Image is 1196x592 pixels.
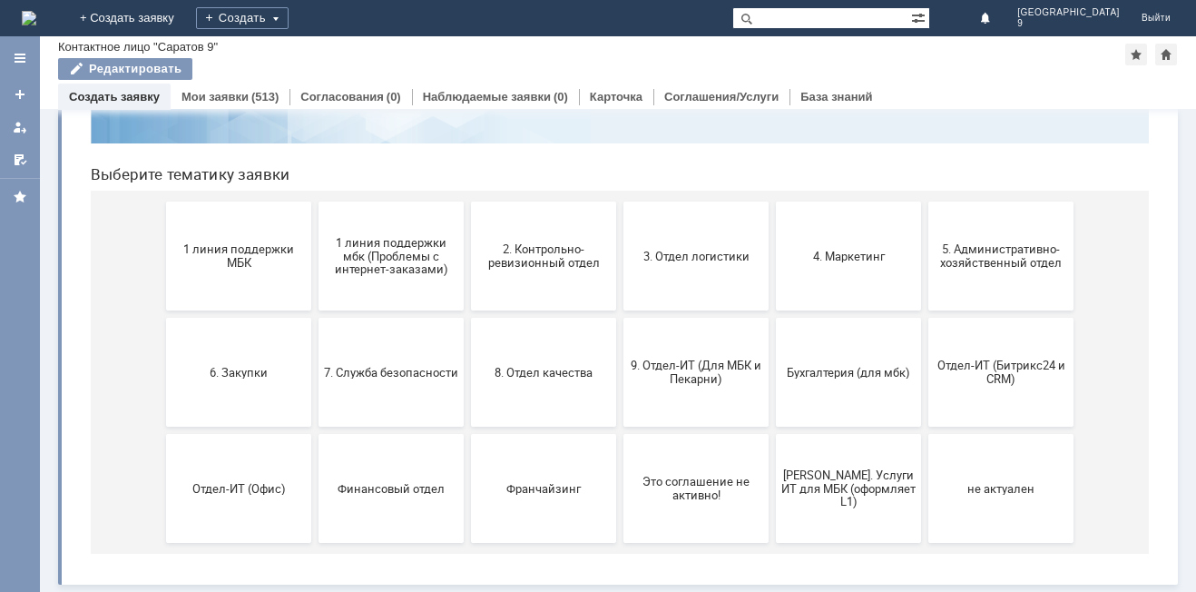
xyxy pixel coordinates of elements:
span: 6. Закупки [95,381,230,395]
button: Франчайзинг [395,450,540,559]
a: Соглашения/Услуги [664,90,779,104]
span: 1 линия поддержки МБК [95,259,230,286]
div: Создать [196,7,289,29]
button: [PERSON_NAME]. Услуги ИТ для МБК (оформляет L1) [700,450,845,559]
a: База знаний [800,90,872,104]
span: Финансовый отдел [248,498,382,511]
button: 2. Контрольно-ревизионный отдел [395,218,540,327]
button: 4. Маркетинг [700,218,845,327]
span: Отдел-ИТ (Офис) [95,498,230,511]
a: Наблюдаемые заявки [423,90,551,104]
span: не актуален [858,498,992,511]
button: Это соглашение не активно! [547,450,692,559]
span: 9 [1017,18,1120,29]
span: 4. Маркетинг [705,265,839,279]
button: 8. Отдел качества [395,334,540,443]
input: Например, почта или справка [362,81,725,114]
div: (513) [251,90,279,104]
button: Отдел-ИТ (Офис) [90,450,235,559]
span: 7. Служба безопасности [248,381,382,395]
button: 1 линия поддержки МБК [90,218,235,327]
button: Отдел-ИТ (Битрикс24 и CRM) [852,334,997,443]
div: Добавить в избранное [1125,44,1147,65]
span: Бухгалтерия (для мбк) [705,381,839,395]
button: 9. Отдел-ИТ (Для МБК и Пекарни) [547,334,692,443]
span: [PERSON_NAME]. Услуги ИТ для МБК (оформляет L1) [705,484,839,525]
span: 2. Контрольно-ревизионный отдел [400,259,534,286]
span: 5. Административно-хозяйственный отдел [858,259,992,286]
div: Сделать домашней страницей [1155,44,1177,65]
button: 7. Служба безопасности [242,334,387,443]
button: Финансовый отдел [242,450,387,559]
a: Мои заявки [181,90,249,104]
span: 1 линия поддержки мбк (Проблемы с интернет-заказами) [248,252,382,292]
a: Мои согласования [5,145,34,174]
span: Это соглашение не активно! [553,491,687,518]
button: 3. Отдел логистики [547,218,692,327]
div: (0) [554,90,568,104]
a: Мои заявки [5,113,34,142]
button: 5. Административно-хозяйственный отдел [852,218,997,327]
span: 9. Отдел-ИТ (Для МБК и Пекарни) [553,375,687,402]
a: Создать заявку [5,80,34,109]
a: Перейти на домашнюю страницу [22,11,36,25]
span: [GEOGRAPHIC_DATA] [1017,7,1120,18]
span: 3. Отдел логистики [553,265,687,279]
button: Бухгалтерия (для мбк) [700,334,845,443]
a: Карточка [590,90,642,104]
label: Воспользуйтесь поиском [362,44,725,63]
button: не актуален [852,450,997,559]
button: 6. Закупки [90,334,235,443]
span: Франчайзинг [400,498,534,511]
span: Отдел-ИТ (Битрикс24 и CRM) [858,375,992,402]
header: Выберите тематику заявки [15,182,1073,200]
div: (0) [387,90,401,104]
div: Контактное лицо "Саратов 9" [58,40,218,54]
a: Создать заявку [69,90,160,104]
a: Согласования [300,90,384,104]
span: 8. Отдел качества [400,381,534,395]
button: 1 линия поддержки мбк (Проблемы с интернет-заказами) [242,218,387,327]
span: Расширенный поиск [911,8,929,25]
img: logo [22,11,36,25]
